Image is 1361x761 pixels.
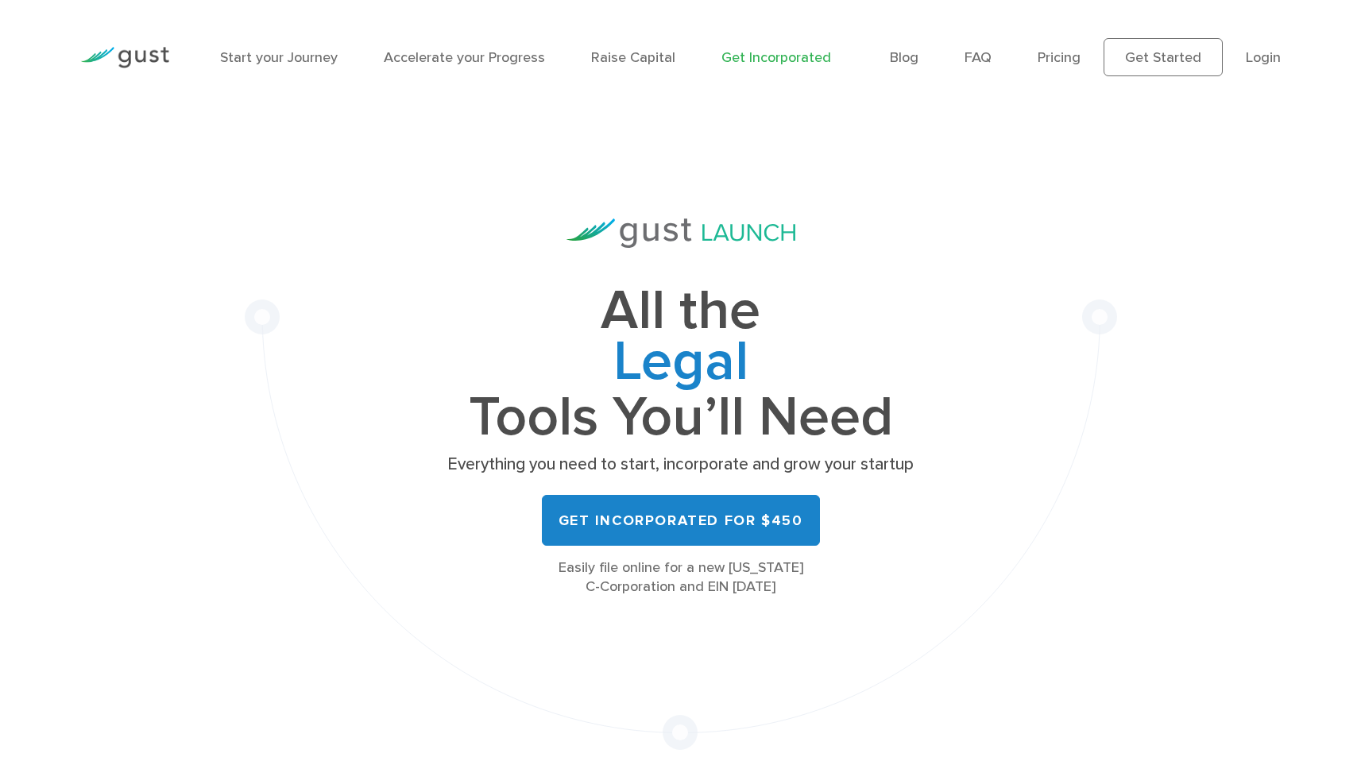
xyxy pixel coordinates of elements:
a: Get Incorporated [721,49,831,66]
a: FAQ [965,49,992,66]
p: Everything you need to start, incorporate and grow your startup [443,454,919,476]
a: Raise Capital [591,49,675,66]
img: Gust Launch Logo [566,218,795,248]
a: Accelerate your Progress [384,49,545,66]
h1: All the Tools You’ll Need [443,286,919,442]
span: Legal [443,337,919,392]
a: Pricing [1038,49,1081,66]
img: Gust Logo [80,47,169,68]
a: Start your Journey [220,49,338,66]
a: Blog [890,49,918,66]
a: Get Incorporated for $450 [542,495,820,546]
div: Easily file online for a new [US_STATE] C-Corporation and EIN [DATE] [443,558,919,597]
a: Login [1246,49,1281,66]
a: Get Started [1104,38,1223,76]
